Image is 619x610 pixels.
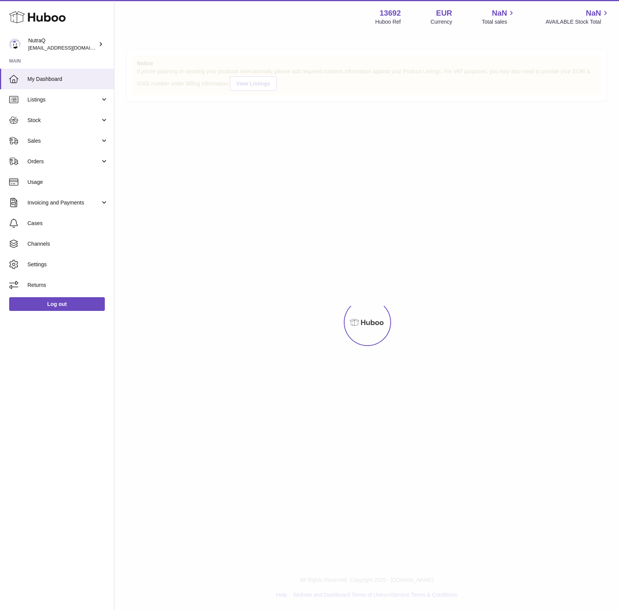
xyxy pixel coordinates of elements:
span: AVAILABLE Stock Total [545,18,610,26]
div: NutraQ [28,37,97,52]
span: Orders [27,158,100,165]
span: Returns [27,282,108,289]
span: Total sales [482,18,516,26]
div: Currency [431,18,452,26]
span: Settings [27,261,108,268]
span: My Dashboard [27,76,108,83]
img: log@nutraq.com [9,39,21,50]
span: Stock [27,117,100,124]
span: Usage [27,179,108,186]
span: NaN [586,8,601,18]
a: NaN Total sales [482,8,516,26]
a: Log out [9,297,105,311]
span: Invoicing and Payments [27,199,100,206]
div: Huboo Ref [375,18,401,26]
a: NaN AVAILABLE Stock Total [545,8,610,26]
strong: EUR [436,8,452,18]
strong: 13692 [380,8,401,18]
span: Cases [27,220,108,227]
span: Listings [27,96,100,103]
span: [EMAIL_ADDRESS][DOMAIN_NAME] [28,45,112,51]
span: NaN [492,8,507,18]
span: Channels [27,240,108,248]
span: Sales [27,137,100,145]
